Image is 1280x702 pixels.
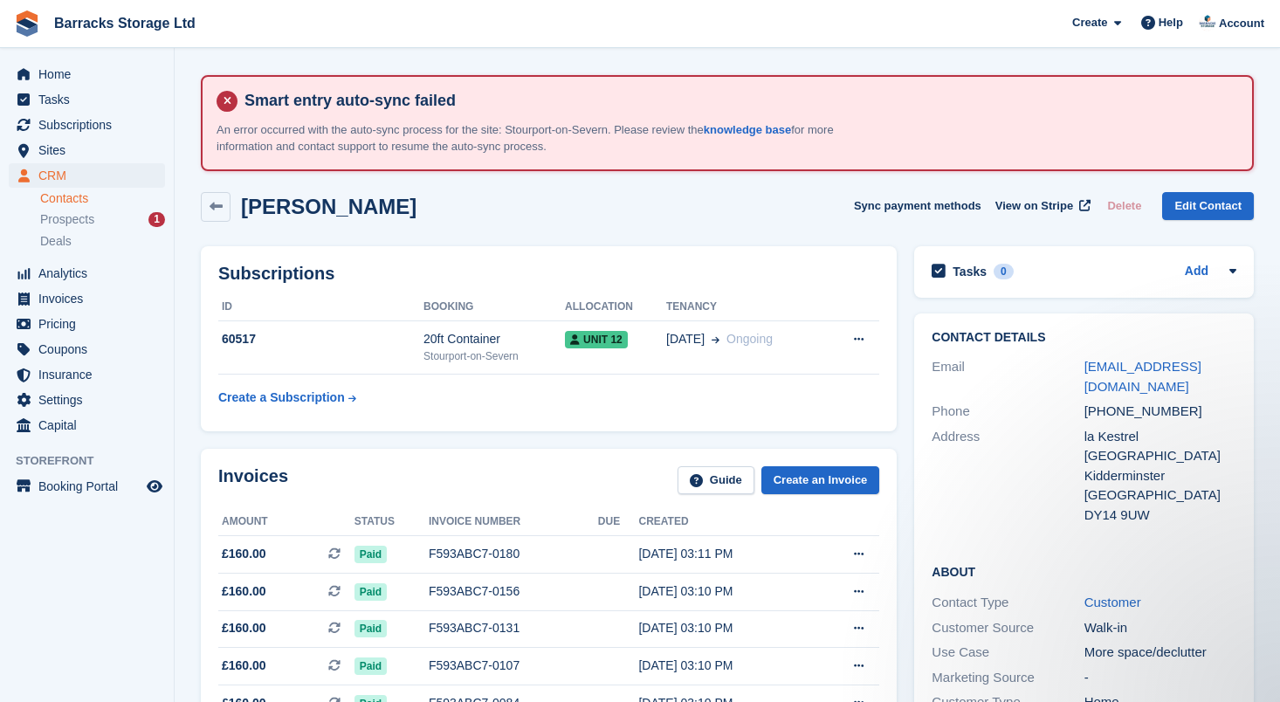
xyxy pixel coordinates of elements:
a: [EMAIL_ADDRESS][DOMAIN_NAME] [1084,359,1201,394]
span: Tasks [38,87,143,112]
span: Storefront [16,452,174,470]
img: stora-icon-8386f47178a22dfd0bd8f6a31ec36ba5ce8667c1dd55bd0f319d3a0aa187defe.svg [14,10,40,37]
th: ID [218,293,423,321]
span: Coupons [38,337,143,361]
span: Analytics [38,261,143,286]
span: Insurance [38,362,143,387]
div: Phone [932,402,1084,422]
div: Contact Type [932,593,1084,613]
span: Subscriptions [38,113,143,137]
div: [DATE] 03:10 PM [638,657,812,675]
a: Prospects 1 [40,210,165,229]
a: menu [9,388,165,412]
span: Create [1072,14,1107,31]
div: More space/declutter [1084,643,1236,663]
span: £160.00 [222,545,266,563]
div: F593ABC7-0131 [429,619,598,637]
button: Delete [1100,192,1148,221]
span: Account [1219,15,1264,32]
span: Prospects [40,211,94,228]
a: menu [9,362,165,387]
a: Preview store [144,476,165,497]
div: DY14 9UW [1084,506,1236,526]
span: Unit 12 [565,331,628,348]
th: Tenancy [666,293,825,321]
span: Paid [354,583,387,601]
a: Customer [1084,595,1141,609]
th: Booking [423,293,565,321]
div: [GEOGRAPHIC_DATA] [1084,485,1236,506]
th: Created [638,508,812,536]
span: £160.00 [222,582,266,601]
div: [PHONE_NUMBER] [1084,402,1236,422]
span: Deals [40,233,72,250]
div: Stourport-on-Severn [423,348,565,364]
div: [DATE] 03:10 PM [638,582,812,601]
span: £160.00 [222,657,266,675]
span: Capital [38,413,143,437]
div: 1 [148,212,165,227]
h4: Smart entry auto-sync failed [237,91,1238,111]
span: Settings [38,388,143,412]
span: Invoices [38,286,143,311]
span: View on Stripe [995,197,1073,215]
a: Barracks Storage Ltd [47,9,203,38]
div: Kidderminster [1084,466,1236,486]
a: menu [9,138,165,162]
a: menu [9,163,165,188]
h2: Subscriptions [218,264,879,284]
h2: Tasks [953,264,987,279]
th: Due [598,508,639,536]
div: Use Case [932,643,1084,663]
div: [DATE] 03:10 PM [638,619,812,637]
div: - [1084,668,1236,688]
a: Create a Subscription [218,382,356,414]
h2: [PERSON_NAME] [241,195,416,218]
th: Allocation [565,293,666,321]
div: [GEOGRAPHIC_DATA] [1084,446,1236,466]
a: menu [9,474,165,499]
span: Help [1159,14,1183,31]
span: Paid [354,657,387,675]
h2: About [932,562,1236,580]
a: Guide [678,466,754,495]
th: Status [354,508,429,536]
p: An error occurred with the auto-sync process for the site: Stourport-on-Severn. Please review the... [217,121,871,155]
span: Ongoing [726,332,773,346]
div: Walk-in [1084,618,1236,638]
h2: Contact Details [932,331,1236,345]
div: la Kestrel [1084,427,1236,447]
span: Paid [354,546,387,563]
div: 60517 [218,330,423,348]
button: Sync payment methods [854,192,981,221]
div: 20ft Container [423,330,565,348]
span: Paid [354,620,387,637]
a: menu [9,337,165,361]
a: menu [9,413,165,437]
span: Pricing [38,312,143,336]
span: Home [38,62,143,86]
div: Email [932,357,1084,396]
a: Create an Invoice [761,466,880,495]
div: Marketing Source [932,668,1084,688]
img: Jack Ward [1199,14,1216,31]
a: View on Stripe [988,192,1094,221]
span: Sites [38,138,143,162]
div: Create a Subscription [218,389,345,407]
a: Deals [40,232,165,251]
a: menu [9,62,165,86]
div: F593ABC7-0180 [429,545,598,563]
h2: Invoices [218,466,288,495]
div: F593ABC7-0107 [429,657,598,675]
a: Add [1185,262,1208,282]
a: Edit Contact [1162,192,1254,221]
a: menu [9,113,165,137]
a: knowledge base [704,123,791,136]
span: Booking Portal [38,474,143,499]
th: Amount [218,508,354,536]
div: Address [932,427,1084,526]
div: Customer Source [932,618,1084,638]
span: [DATE] [666,330,705,348]
a: menu [9,312,165,336]
a: menu [9,261,165,286]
